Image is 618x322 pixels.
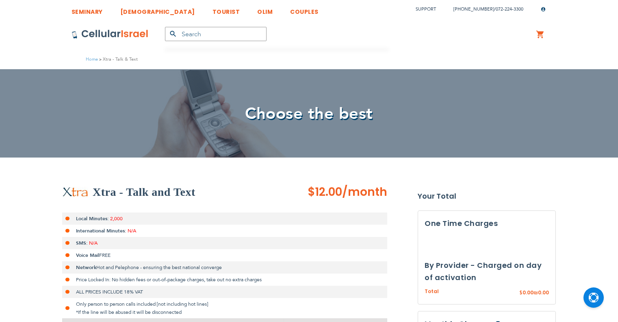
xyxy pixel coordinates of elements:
[99,252,111,258] span: FREE
[76,264,96,271] strong: Network
[76,228,126,234] strong: International Minutes:
[308,184,342,200] span: $12.00
[213,2,240,17] a: TOURIST
[453,6,494,12] a: [PHONE_NUMBER]
[76,240,88,246] strong: SMS:
[128,228,136,234] span: N/A
[62,286,387,298] li: ALL PRICES INCLUDE 18% VAT
[425,259,549,284] h3: By Provider - Charged on day of activation
[257,2,273,17] a: OLIM
[62,187,89,197] img: Xtra - Talk & Text
[533,289,538,297] span: ₪
[418,190,556,202] strong: Your Total
[62,274,387,286] li: Price Locked In: No hidden fees or out-of-package charges, take out no extra charges
[425,288,439,296] span: Total
[86,56,98,62] a: Home
[76,252,99,258] strong: Voice Mail
[165,27,267,41] input: Search
[120,2,195,17] a: [DEMOGRAPHIC_DATA]
[342,184,387,200] span: /month
[425,217,549,230] h3: One Time Charges
[496,6,523,12] a: 072-224-3300
[523,289,533,296] span: 0.00
[538,289,549,296] span: 0.00
[72,2,103,17] a: SEMINARY
[416,6,436,12] a: Support
[76,215,109,222] strong: Local Minutes:
[72,29,149,39] img: Cellular Israel Logo
[96,264,222,271] span: Hot and Pelephone - ensuring the best national converge
[519,289,523,297] span: $
[110,215,123,222] span: 2,000
[245,103,373,125] span: Choose the best
[62,298,387,318] li: Only person to person calls included [not including hot lines] *If the line will be abused it wil...
[98,55,138,63] li: Xtra - Talk & Text
[290,2,319,17] a: COUPLES
[93,184,195,200] h2: Xtra - Talk and Text
[445,3,523,15] li: /
[89,240,98,246] span: N/A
